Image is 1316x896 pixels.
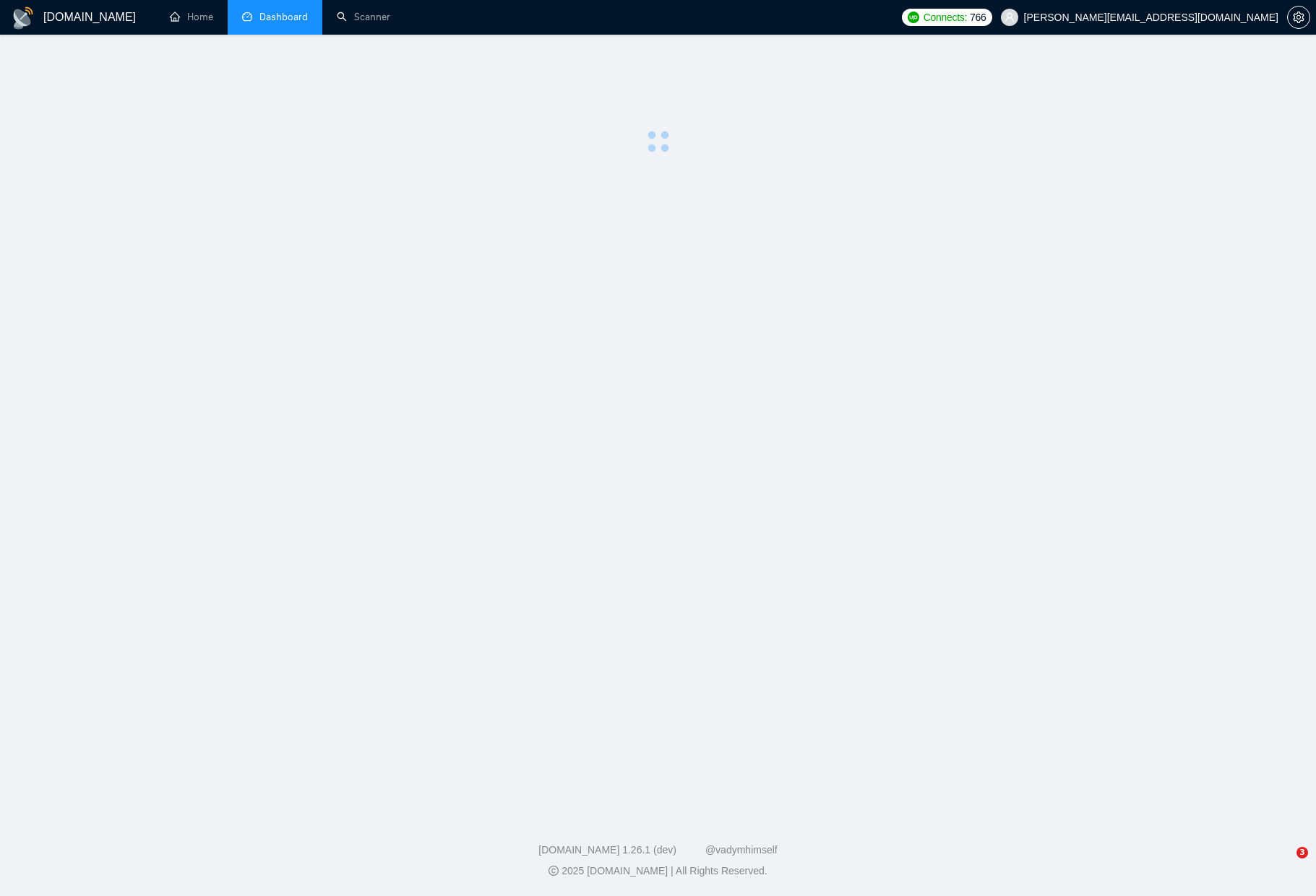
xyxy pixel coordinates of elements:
div: 2025 [DOMAIN_NAME] | All Rights Reserved. [12,864,1304,879]
img: upwork-logo.png [908,12,919,23]
a: @vadymhimself [705,844,778,856]
a: searchScanner [337,11,390,23]
span: setting [1288,12,1309,23]
span: 3 [1296,847,1308,858]
button: setting [1287,6,1310,29]
span: 766 [970,9,986,25]
a: setting [1287,12,1310,23]
iframe: Intercom live chat [1267,847,1302,882]
span: dashboard [242,12,252,22]
span: user [1005,12,1015,22]
a: homeHome [170,11,213,23]
span: copyright [549,866,559,876]
span: Connects: [924,9,967,25]
span: Dashboard [259,11,308,23]
a: [DOMAIN_NAME] 1.26.1 (dev) [538,844,676,856]
img: logo [12,6,35,30]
